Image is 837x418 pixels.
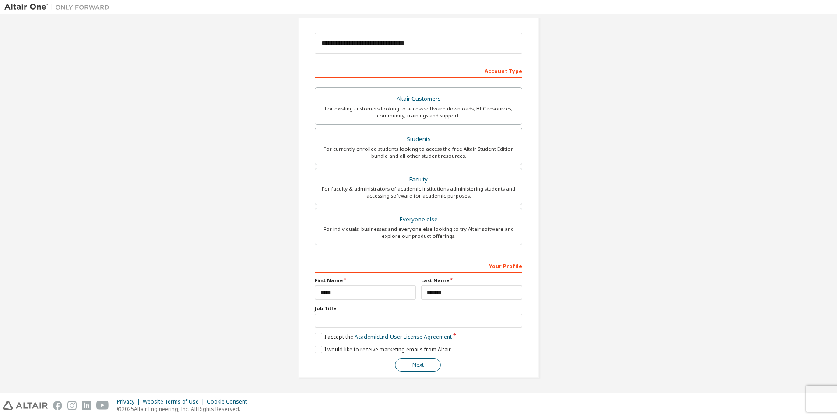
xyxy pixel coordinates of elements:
[320,93,517,105] div: Altair Customers
[320,145,517,159] div: For currently enrolled students looking to access the free Altair Student Edition bundle and all ...
[315,305,522,312] label: Job Title
[3,401,48,410] img: altair_logo.svg
[117,398,143,405] div: Privacy
[315,346,451,353] label: I would like to receive marketing emails from Altair
[53,401,62,410] img: facebook.svg
[355,333,452,340] a: Academic End-User License Agreement
[315,277,416,284] label: First Name
[143,398,207,405] div: Website Terms of Use
[207,398,252,405] div: Cookie Consent
[67,401,77,410] img: instagram.svg
[320,133,517,145] div: Students
[320,226,517,240] div: For individuals, businesses and everyone else looking to try Altair software and explore our prod...
[4,3,114,11] img: Altair One
[96,401,109,410] img: youtube.svg
[320,105,517,119] div: For existing customers looking to access software downloads, HPC resources, community, trainings ...
[315,259,522,273] div: Your Profile
[320,174,517,186] div: Faculty
[117,405,252,413] p: © 2025 Altair Engineering, Inc. All Rights Reserved.
[315,333,452,340] label: I accept the
[395,358,441,372] button: Next
[82,401,91,410] img: linkedin.svg
[320,185,517,199] div: For faculty & administrators of academic institutions administering students and accessing softwa...
[421,277,522,284] label: Last Name
[315,64,522,78] div: Account Type
[320,213,517,226] div: Everyone else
